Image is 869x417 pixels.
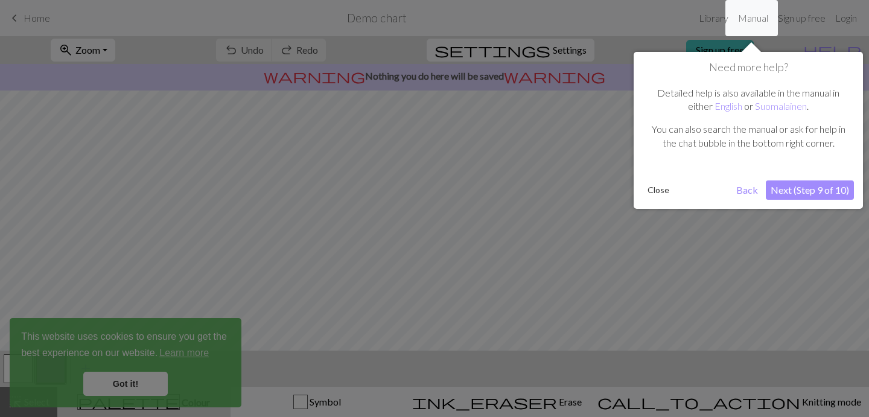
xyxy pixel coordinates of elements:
div: Need more help? [634,52,863,209]
p: You can also search the manual or ask for help in the chat bubble in the bottom right corner. [649,123,848,150]
button: Back [731,180,763,200]
a: English [715,100,742,112]
h1: Need more help? [643,61,854,74]
p: Detailed help is also available in the manual in either or . [649,86,848,113]
button: Next (Step 9 of 10) [766,180,854,200]
a: Suomalainen [755,100,807,112]
button: Close [643,181,674,199]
